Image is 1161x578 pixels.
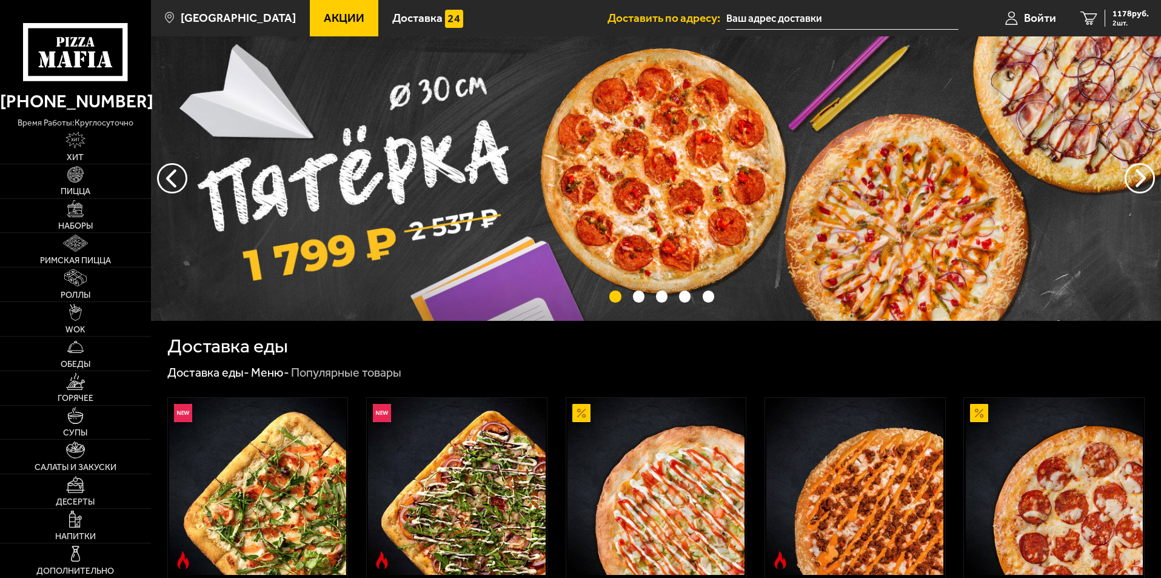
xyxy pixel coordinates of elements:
[766,398,943,575] img: Биф чили 25 см (толстое с сыром)
[56,498,95,506] span: Десерты
[966,398,1143,575] img: Пепперони 25 см (толстое с сыром)
[174,551,192,570] img: Острое блюдо
[368,398,545,575] img: Римская с мясным ассорти
[55,533,96,541] span: Напитки
[169,398,346,575] img: Римская с креветками
[367,398,547,575] a: НовинкаОстрое блюдоРимская с мясным ассорти
[1112,10,1149,18] span: 1178 руб.
[703,291,714,302] button: точки переключения
[291,365,401,381] div: Популярные товары
[445,10,463,28] img: 15daf4d41897b9f0e9f617042186c801.svg
[392,12,443,24] span: Доставка
[1112,19,1149,27] span: 2 шт.
[67,153,84,162] span: Хит
[572,404,591,422] img: Акционный
[61,291,90,300] span: Роллы
[607,12,726,24] span: Доставить по адресу:
[157,163,187,193] button: следующий
[36,567,114,576] span: Дополнительно
[765,398,945,575] a: Острое блюдоБиф чили 25 см (толстое с сыром)
[40,257,111,265] span: Римская пицца
[63,429,87,437] span: Супы
[679,291,691,302] button: точки переключения
[58,394,93,403] span: Горячее
[251,365,289,380] a: Меню-
[771,551,789,570] img: Острое блюдо
[964,398,1144,575] a: АкционныйПепперони 25 см (толстое с сыром)
[566,398,746,575] a: АкционныйАль-Шам 25 см (тонкое тесто)
[609,291,621,302] button: точки переключения
[373,551,391,570] img: Острое блюдо
[1125,163,1155,193] button: предыдущий
[167,337,288,356] h1: Доставка еды
[633,291,644,302] button: точки переключения
[167,365,249,380] a: Доставка еды-
[35,463,116,472] span: Салаты и закуски
[61,360,90,369] span: Обеды
[181,12,296,24] span: [GEOGRAPHIC_DATA]
[567,398,744,575] img: Аль-Шам 25 см (тонкое тесто)
[324,12,364,24] span: Акции
[970,404,988,422] img: Акционный
[174,404,192,422] img: Новинка
[58,222,93,230] span: Наборы
[726,7,959,30] input: Ваш адрес доставки
[168,398,348,575] a: НовинкаОстрое блюдоРимская с креветками
[1024,12,1056,24] span: Войти
[656,291,667,302] button: точки переключения
[61,187,90,196] span: Пицца
[373,404,391,422] img: Новинка
[65,326,85,334] span: WOK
